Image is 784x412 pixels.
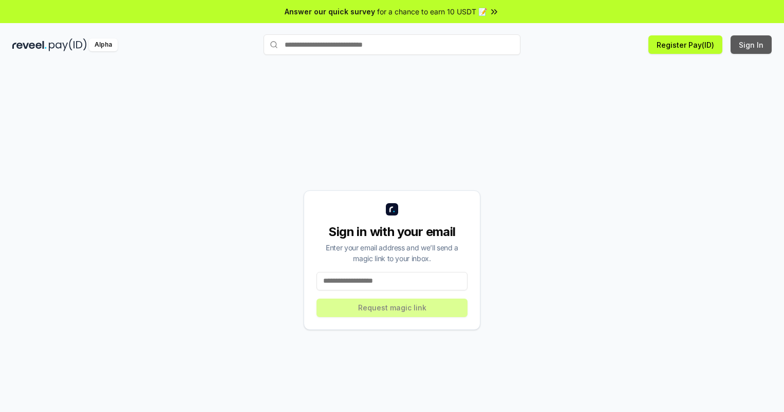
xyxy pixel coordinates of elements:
[731,35,772,54] button: Sign In
[49,38,87,51] img: pay_id
[316,224,468,240] div: Sign in with your email
[648,35,722,54] button: Register Pay(ID)
[89,38,118,51] div: Alpha
[386,203,398,215] img: logo_small
[285,6,375,17] span: Answer our quick survey
[12,38,47,51] img: reveel_dark
[377,6,487,17] span: for a chance to earn 10 USDT 📝
[316,242,468,264] div: Enter your email address and we’ll send a magic link to your inbox.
